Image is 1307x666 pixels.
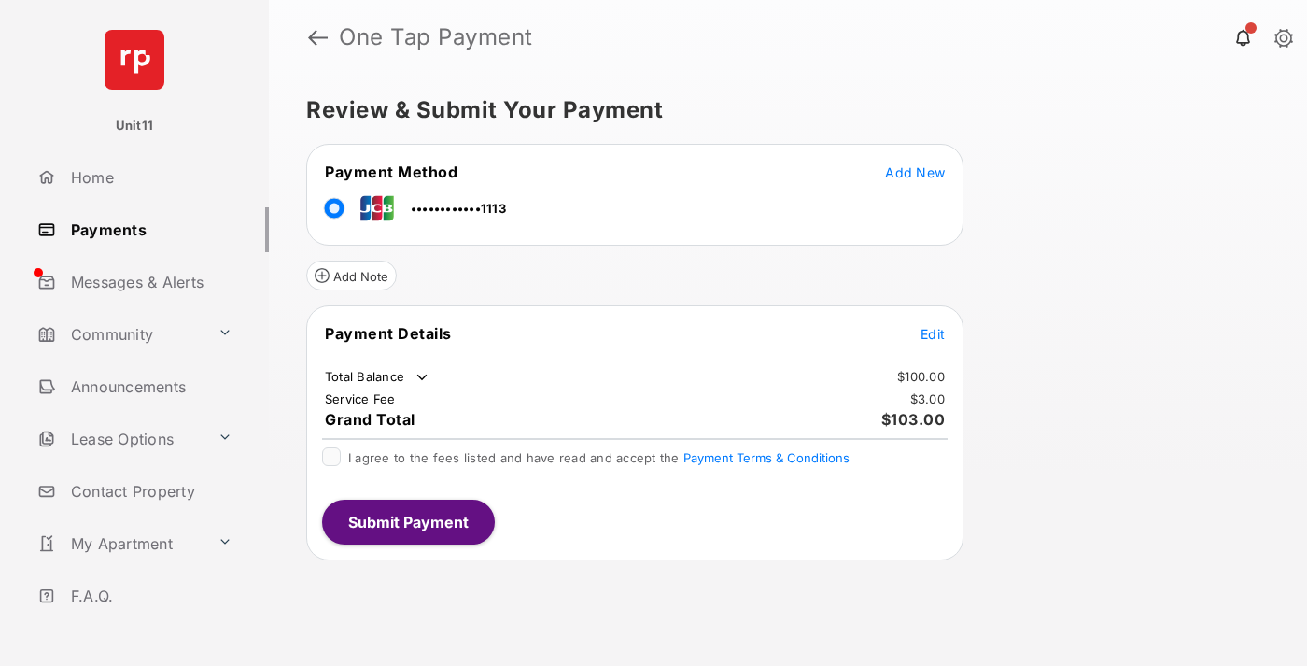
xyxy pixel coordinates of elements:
[348,450,850,465] span: I agree to the fees listed and have read and accept the
[306,261,397,290] button: Add Note
[116,117,154,135] p: Unit11
[30,417,210,461] a: Lease Options
[325,163,457,181] span: Payment Method
[921,324,945,343] button: Edit
[306,99,1255,121] h5: Review & Submit Your Payment
[30,469,269,514] a: Contact Property
[411,201,506,216] span: ••••••••••••1113
[885,164,945,180] span: Add New
[881,410,946,429] span: $103.00
[325,324,452,343] span: Payment Details
[683,450,850,465] button: I agree to the fees listed and have read and accept the
[30,312,210,357] a: Community
[896,368,946,385] td: $100.00
[30,260,269,305] a: Messages & Alerts
[30,364,269,409] a: Announcements
[324,368,431,387] td: Total Balance
[30,155,269,200] a: Home
[30,574,269,618] a: F.A.Q.
[322,500,495,545] button: Submit Payment
[921,326,945,342] span: Edit
[105,30,164,90] img: svg+xml;base64,PHN2ZyB4bWxucz0iaHR0cDovL3d3dy53My5vcmcvMjAwMC9zdmciIHdpZHRoPSI2NCIgaGVpZ2h0PSI2NC...
[30,521,210,566] a: My Apartment
[325,410,415,429] span: Grand Total
[30,207,269,252] a: Payments
[324,390,397,407] td: Service Fee
[339,26,533,49] strong: One Tap Payment
[909,390,946,407] td: $3.00
[885,163,945,181] button: Add New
